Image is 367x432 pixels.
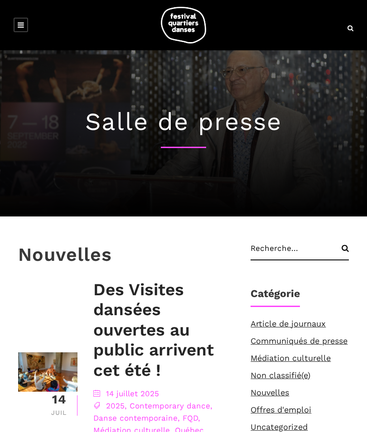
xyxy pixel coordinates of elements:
img: 20240905-9595 [18,352,77,392]
a: Nouvelles [251,388,289,397]
a: Des Visites dansées ouvertes au public arrivent cet été ! [93,280,214,380]
span: , [125,401,127,410]
a: Article de journaux [251,319,326,328]
a: 14 juillet 2025 [106,389,159,398]
a: Non classifié(e) [251,370,310,380]
span: , [198,413,200,422]
span: , [210,401,212,410]
h1: Catégorie [251,288,300,307]
a: Contemporary dance [130,401,210,410]
a: Communiqués de presse [251,336,348,346]
a: Danse contemporaine [93,413,178,422]
a: Médiation culturelle [251,353,331,363]
a: Offres d'emploi [251,405,311,414]
img: logo-fqd-med [161,7,206,43]
h3: Nouvelles [18,244,112,266]
input: Recherche... [251,244,349,260]
a: 2025 [106,401,125,410]
a: Uncategorized [251,422,308,432]
h1: Salle de presse [18,107,349,137]
a: FQD [183,413,198,422]
div: Juil [50,409,68,416]
span: , [178,413,180,422]
div: 14 [50,394,68,406]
